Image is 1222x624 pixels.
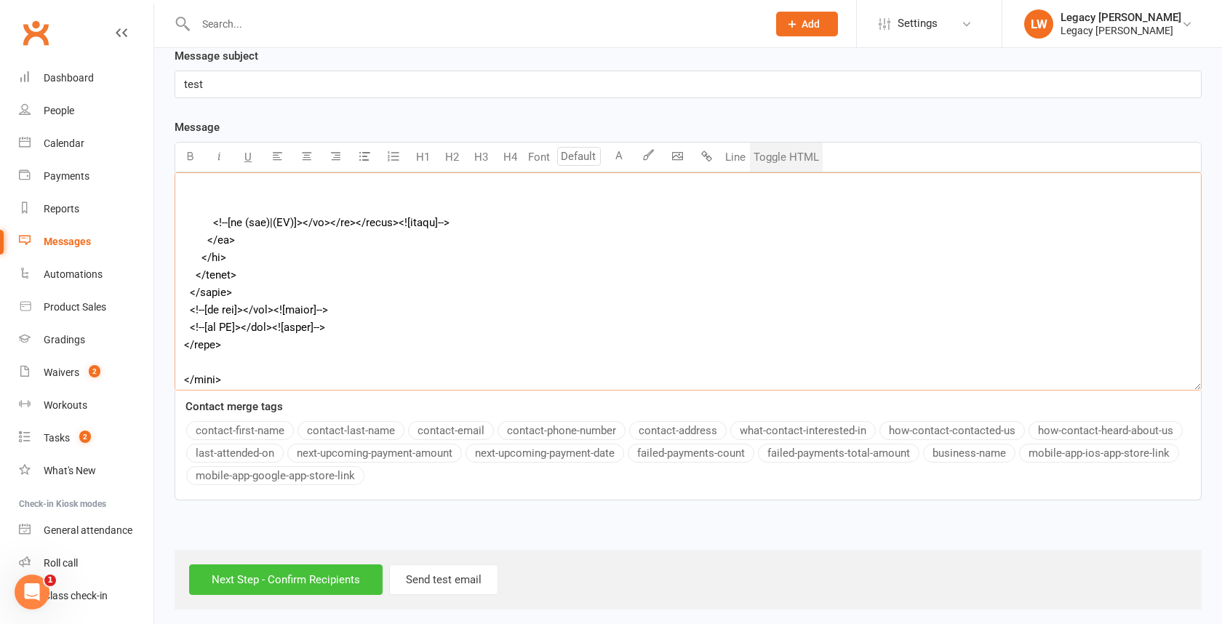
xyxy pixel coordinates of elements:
span: 2 [89,365,100,377]
a: Waivers 2 [19,356,153,389]
button: next-upcoming-payment-date [466,444,624,463]
div: Class check-in [44,590,108,601]
div: Gradings [44,334,85,345]
button: contact-phone-number [498,421,626,440]
button: contact-first-name [186,421,294,440]
span: test [184,78,203,91]
button: Send test email [389,564,498,595]
div: People [44,105,74,116]
span: Add [802,18,820,30]
label: Message subject [175,47,258,65]
span: Settings [898,7,938,40]
div: Legacy [PERSON_NAME] [1061,11,1181,24]
a: Automations [19,258,153,291]
input: Next Step - Confirm Recipients [189,564,383,595]
div: Tasks [44,432,70,444]
div: Waivers [44,367,79,378]
button: H1 [408,143,437,172]
div: What's New [44,465,96,476]
span: 1 [44,575,56,586]
button: Add [776,12,838,36]
a: Reports [19,193,153,225]
button: failed-payments-total-amount [758,444,919,463]
a: Tasks 2 [19,422,153,455]
button: H2 [437,143,466,172]
a: Clubworx [17,15,54,51]
div: Product Sales [44,301,106,313]
button: last-attended-on [186,444,284,463]
div: Roll call [44,557,78,569]
span: 2 [79,431,91,443]
a: Workouts [19,389,153,422]
a: General attendance kiosk mode [19,514,153,547]
a: People [19,95,153,127]
button: H4 [495,143,524,172]
a: Dashboard [19,62,153,95]
span: U [244,151,252,164]
div: Workouts [44,399,87,411]
input: Search... [191,14,757,34]
button: Toggle HTML [750,143,823,172]
div: Reports [44,203,79,215]
button: business-name [923,444,1015,463]
button: contact-last-name [297,421,404,440]
button: H3 [466,143,495,172]
div: General attendance [44,524,132,536]
button: next-upcoming-payment-amount [287,444,462,463]
a: Gradings [19,324,153,356]
label: Message [175,119,220,136]
div: Dashboard [44,72,94,84]
button: A [604,143,634,172]
a: Product Sales [19,291,153,324]
textarea: <!LOREMIP DOLO SITAME "-//C3A//ELI SEDDO 3.3 Eiusmodtempo //IN" "utla://etd.m5.ali/EN/admin3/VEN/... [175,172,1202,391]
a: Roll call [19,547,153,580]
iframe: Intercom live chat [15,575,49,609]
a: What's New [19,455,153,487]
button: mobile-app-ios-app-store-link [1019,444,1179,463]
button: how-contact-heard-about-us [1029,421,1183,440]
div: Messages [44,236,91,247]
button: failed-payments-count [628,444,754,463]
button: U [233,143,263,172]
div: Payments [44,170,89,182]
button: Line [721,143,750,172]
button: mobile-app-google-app-store-link [186,466,364,485]
div: Calendar [44,137,84,149]
a: Payments [19,160,153,193]
label: Contact merge tags [185,398,283,415]
a: Calendar [19,127,153,160]
button: contact-address [629,421,727,440]
div: LW [1024,9,1053,39]
button: Font [524,143,554,172]
a: Messages [19,225,153,258]
button: contact-email [408,421,494,440]
input: Default [557,147,601,166]
button: what-contact-interested-in [730,421,876,440]
div: Legacy [PERSON_NAME] [1061,24,1181,37]
div: Automations [44,268,103,280]
a: Class kiosk mode [19,580,153,612]
button: how-contact-contacted-us [879,421,1025,440]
